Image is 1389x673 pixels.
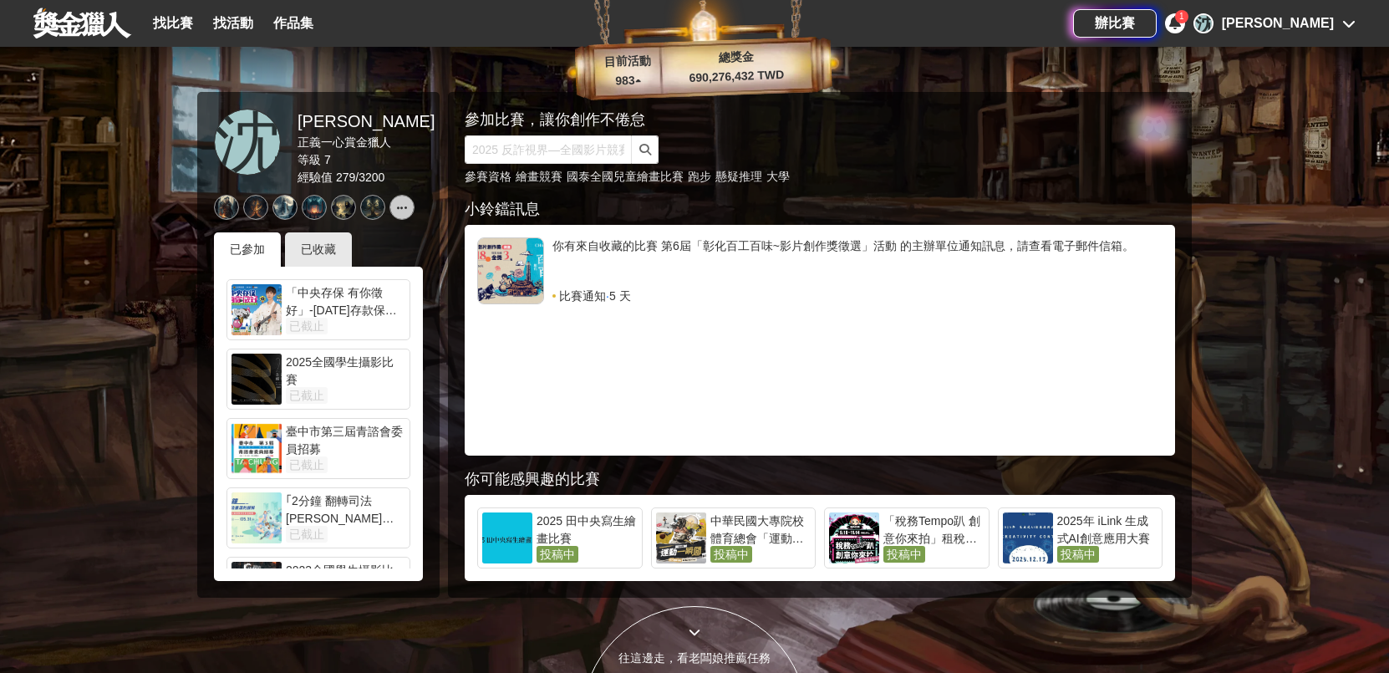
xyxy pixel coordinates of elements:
a: 臺中市第三屆青諮會委員招募已截止 [226,418,410,479]
input: 2025 反詐視界—全國影片競賽 [465,135,632,164]
div: [PERSON_NAME] [1222,13,1334,33]
span: 投稿中 [1057,546,1099,563]
div: 已收藏 [285,232,352,267]
div: [PERSON_NAME] [298,109,435,134]
a: 中華民國大專院校體育總會「運動一瞬間 6.0」影片徵選活動投稿中 [651,507,817,568]
span: · [606,288,609,304]
div: 小鈴鐺訊息 [465,198,1175,221]
span: 5 天 [609,288,631,304]
span: 1 [1179,12,1184,21]
div: 正義一心賞金獵人 [298,134,435,151]
a: ｢2分鐘 翻轉司法[PERSON_NAME]的誤解｣ 大專校院法治[PERSON_NAME]教育短影音競賽已截止 [226,487,410,548]
a: 2023全國學生攝影比賽(高中職組/大專組)已截止 [226,557,410,618]
div: 你可能感興趣的比賽 [465,468,1175,491]
div: ｢2分鐘 翻轉司法[PERSON_NAME]的誤解｣ 大專校院法治[PERSON_NAME]教育短影音競賽 [286,492,405,526]
div: 臺中市第三屆青諮會委員招募 [286,423,405,456]
a: 2025 田中央寫生繪畫比賽投稿中 [477,507,643,568]
div: 2025全國學生攝影比賽 [286,354,405,387]
a: 2025年 iLink 生成式AI創意應用大賽投稿中 [998,507,1163,568]
p: 690,276,432 TWD [661,65,812,88]
span: 比賽通知 [559,288,606,304]
p: 目前活動 [593,52,661,72]
div: 「中央存保 有你徵好」-[DATE]存款保險短影音及歌曲徵件活動 [286,284,405,318]
div: 中華民國大專院校體育總會「運動一瞬間 6.0」影片徵選活動 [710,512,812,546]
span: 279 / 3200 [336,171,384,184]
a: 繪畫競賽 [516,170,562,183]
span: 7 [324,153,331,166]
div: 2025年 iLink 生成式AI創意應用大賽 [1057,512,1158,546]
a: 「稅務Tempo趴 創意你來拍」租稅短影音創作競賽投稿中 [824,507,990,568]
div: 「稅務Tempo趴 創意你來拍」租稅短影音創作競賽 [883,512,985,546]
a: 找活動 [206,12,260,35]
div: 沈 [1193,13,1213,33]
span: 經驗值 [298,171,333,184]
span: 已截止 [286,318,328,334]
a: 沈 [214,109,281,176]
a: 懸疑推理 [715,170,762,183]
div: 參加比賽，讓你創作不倦怠 [465,109,1117,131]
span: 投稿中 [710,546,752,563]
a: 國泰全國兒童繪畫比賽 [567,170,684,183]
a: 你有來自收藏的比賽 第6屆「彰化百工百味~影片創作獎徵選」活動 的主辦單位通知訊息，請查看電子郵件信箱。比賽通知·5 天 [477,237,1163,304]
a: 2025全國學生攝影比賽已截止 [226,349,410,410]
p: 983 ▴ [594,71,662,91]
a: 跑步 [688,170,711,183]
a: 找比賽 [146,12,200,35]
a: 辦比賽 [1073,9,1157,38]
div: 你有來自收藏的比賽 第6屆「彰化百工百味~影片創作獎徵選」活動 的主辦單位通知訊息，請查看電子郵件信箱。 [552,237,1163,288]
div: 往這邊走，看老闆娘推薦任務 [583,650,806,667]
div: 2025 田中央寫生繪畫比賽 [537,512,638,546]
span: 投稿中 [537,546,578,563]
span: 投稿中 [883,546,925,563]
a: 大學 [766,170,790,183]
div: 2023全國學生攝影比賽(高中職組/大專組) [286,562,405,595]
a: 參賽資格 [465,170,511,183]
a: 作品集 [267,12,320,35]
span: 已截止 [286,456,328,473]
span: 已截止 [286,387,328,404]
span: 等級 [298,153,321,166]
p: 總獎金 [660,46,812,69]
div: 已參加 [214,232,281,267]
a: 「中央存保 有你徵好」-[DATE]存款保險短影音及歌曲徵件活動已截止 [226,279,410,340]
span: 已截止 [286,526,328,543]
